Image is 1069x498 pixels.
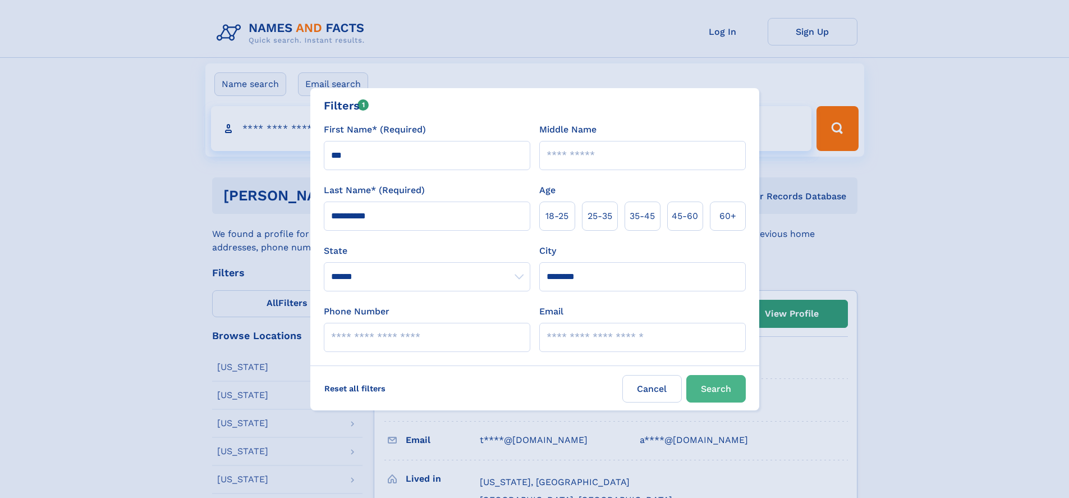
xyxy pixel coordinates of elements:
[588,209,612,223] span: 25‑35
[324,97,369,114] div: Filters
[539,244,556,258] label: City
[545,209,568,223] span: 18‑25
[630,209,655,223] span: 35‑45
[324,184,425,197] label: Last Name* (Required)
[672,209,698,223] span: 45‑60
[324,244,530,258] label: State
[539,184,556,197] label: Age
[539,123,597,136] label: Middle Name
[622,375,682,403] label: Cancel
[317,375,393,402] label: Reset all filters
[686,375,746,403] button: Search
[719,209,736,223] span: 60+
[324,305,389,318] label: Phone Number
[539,305,563,318] label: Email
[324,123,426,136] label: First Name* (Required)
